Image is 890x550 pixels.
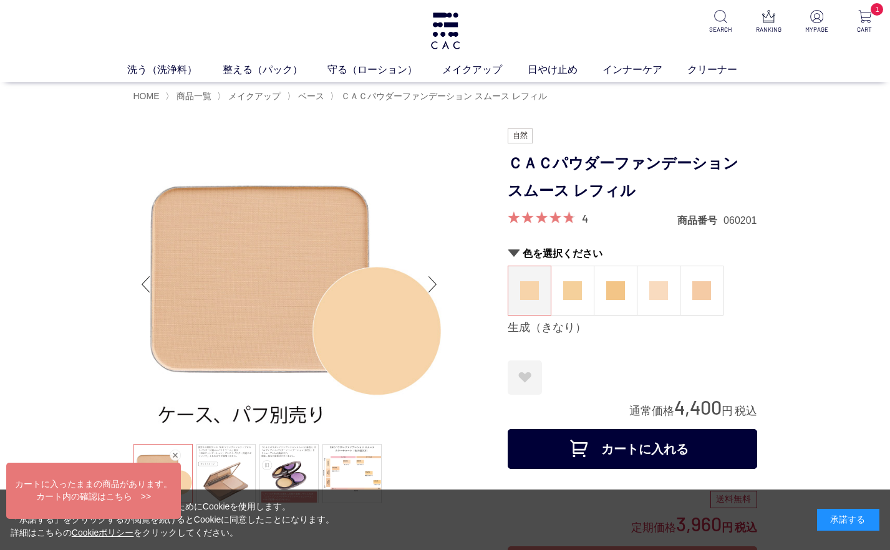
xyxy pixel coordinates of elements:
[551,266,594,315] a: 蜂蜜（はちみつ）
[722,405,733,417] span: 円
[341,91,547,101] span: ＣＡＣパウダーファンデーション スムース レフィル
[442,62,527,77] a: メイクアップ
[165,90,215,102] li: 〉
[692,281,711,300] img: 薄紅（うすべに）
[801,25,832,34] p: MYPAGE
[629,405,674,417] span: 通常価格
[637,266,680,315] a: 桜（さくら）
[849,10,880,34] a: 1 CART
[133,91,160,101] a: HOME
[705,25,736,34] p: SEARCH
[674,395,722,418] span: 4,400
[817,509,879,531] div: 承諾する
[133,259,158,309] div: Previous slide
[177,91,211,101] span: 商品一覧
[339,91,547,101] a: ＣＡＣパウダーファンデーション スムース レフィル
[753,10,784,34] a: RANKING
[72,528,134,538] a: Cookieポリシー
[602,62,687,77] a: インナーケア
[563,281,582,300] img: 蜂蜜（はちみつ）
[871,3,883,16] span: 1
[298,91,324,101] span: ベース
[594,266,637,315] a: 小麦（こむぎ）
[801,10,832,34] a: MYPAGE
[723,214,757,227] dd: 060201
[520,281,539,300] img: 生成（きなり）
[127,62,222,77] a: 洗う（洗浄料）
[649,281,668,300] img: 桜（さくら）
[330,90,550,102] li: 〉
[508,150,757,206] h1: ＣＡＣパウダーファンデーション スムース レフィル
[680,266,723,315] a: 薄紅（うすべに）
[680,266,723,316] dl: 薄紅（うすべに）
[753,25,784,34] p: RANKING
[429,12,462,49] img: logo
[677,214,723,227] dt: 商品番号
[223,62,327,77] a: 整える（パック）
[528,62,602,77] a: 日やけ止め
[133,128,445,440] img: ＣＡＣパウダーファンデーション スムース レフィル 生成（きなり）
[508,360,542,395] a: お気に入りに登録する
[551,266,594,316] dl: 蜂蜜（はちみつ）
[174,91,211,101] a: 商品一覧
[327,62,442,77] a: 守る（ローション）
[226,91,281,101] a: メイクアップ
[637,266,680,316] dl: 桜（さくら）
[508,321,757,335] div: 生成（きなり）
[735,405,757,417] span: 税込
[296,91,324,101] a: ベース
[287,90,327,102] li: 〉
[849,25,880,34] p: CART
[582,211,588,225] a: 4
[606,281,625,300] img: 小麦（こむぎ）
[508,266,551,316] dl: 生成（きなり）
[420,259,445,309] div: Next slide
[508,247,757,260] h2: 色を選択ください
[687,62,762,77] a: クリーナー
[705,10,736,34] a: SEARCH
[594,266,637,316] dl: 小麦（こむぎ）
[217,90,284,102] li: 〉
[508,128,533,143] img: 自然
[228,91,281,101] span: メイクアップ
[508,429,757,469] button: カートに入れる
